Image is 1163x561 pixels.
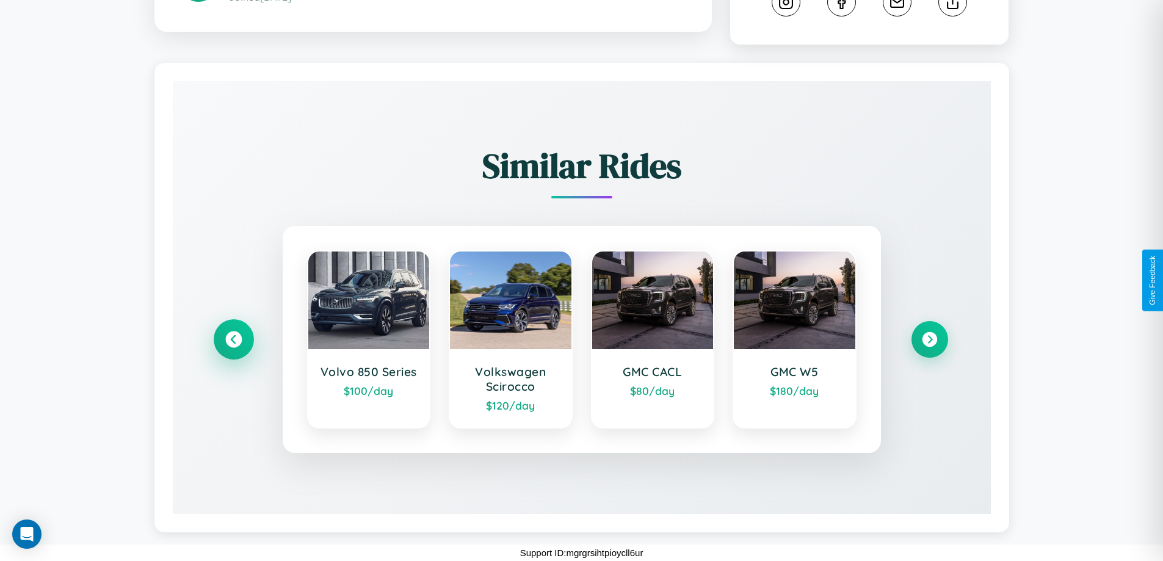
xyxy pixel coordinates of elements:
[449,250,573,429] a: Volkswagen Scirocco$120/day
[733,250,857,429] a: GMC W5$180/day
[604,384,701,397] div: $ 80 /day
[520,545,643,561] p: Support ID: mgrgrsihtpioycll6ur
[591,250,715,429] a: GMC CACL$80/day
[1148,256,1157,305] div: Give Feedback
[604,364,701,379] h3: GMC CACL
[746,364,843,379] h3: GMC W5
[216,142,948,189] h2: Similar Rides
[462,364,559,394] h3: Volkswagen Scirocco
[307,250,431,429] a: Volvo 850 Series$100/day
[12,519,42,549] div: Open Intercom Messenger
[321,384,418,397] div: $ 100 /day
[462,399,559,412] div: $ 120 /day
[746,384,843,397] div: $ 180 /day
[321,364,418,379] h3: Volvo 850 Series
